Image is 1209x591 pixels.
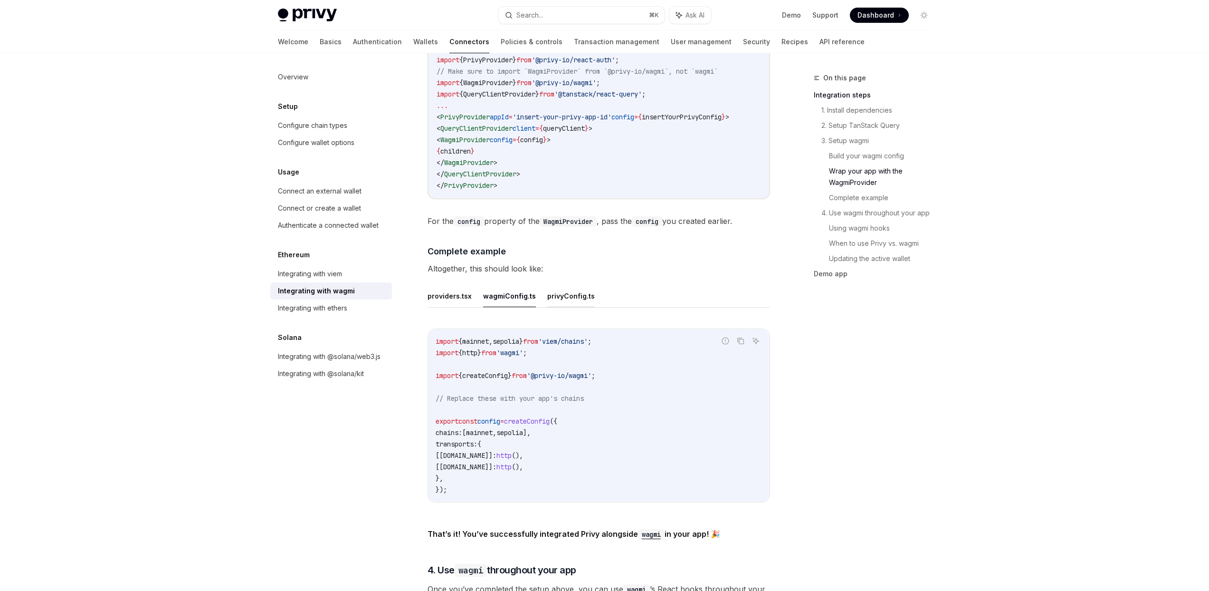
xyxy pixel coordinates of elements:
[436,371,458,380] span: import
[320,30,342,53] a: Basics
[458,371,462,380] span: {
[270,300,392,317] a: Integrating with ethers
[496,463,512,471] span: http
[520,136,543,144] span: config
[278,166,299,178] h5: Usage
[490,113,509,121] span: appId
[436,463,496,471] span: [[DOMAIN_NAME]]:
[611,113,634,121] span: config
[436,337,458,346] span: import
[516,170,520,178] span: >
[821,205,939,221] a: 4. Use wagmi throughout your app
[459,56,463,64] span: {
[669,7,711,24] button: Ask AI
[540,216,597,227] code: WagmiProvider
[500,417,504,426] span: =
[437,56,459,64] span: import
[481,349,496,357] span: from
[270,217,392,234] a: Authenticate a connected wallet
[278,30,308,53] a: Welcome
[444,181,494,190] span: PrivyProvider
[477,349,481,357] span: }
[734,335,747,347] button: Copy the contents from the code block
[829,221,939,236] a: Using wagmi hooks
[278,351,381,362] div: Integrating with @solana/web3.js
[591,371,595,380] span: ;
[477,417,500,426] span: config
[437,147,440,155] span: {
[829,164,939,190] a: Wrap your app with the WagmiProvider
[588,337,591,346] span: ;
[428,262,770,275] span: Altogether, this should look like:
[437,78,459,87] span: import
[857,10,894,20] span: Dashboard
[496,451,512,460] span: http
[440,113,490,121] span: PrivyProvider
[278,203,361,214] div: Connect or create a wallet
[436,394,584,403] span: // Replace these with your app's chains
[527,371,591,380] span: '@privy-io/wagmi'
[819,30,865,53] a: API reference
[543,136,547,144] span: }
[437,90,459,98] span: import
[437,67,718,76] span: // Make sure to import `WagmiProvider` from `@privy-io/wagmi`, not `wagmi`
[596,78,600,87] span: ;
[440,147,471,155] span: children
[458,417,477,426] span: const
[428,285,472,307] button: providers.tsx
[278,332,302,343] h5: Solana
[490,136,513,144] span: config
[512,451,523,460] span: (),
[458,349,462,357] span: {
[850,8,909,23] a: Dashboard
[458,337,462,346] span: {
[270,134,392,151] a: Configure wallet options
[489,337,493,346] span: ,
[535,124,539,133] span: =
[477,440,481,448] span: {
[459,78,463,87] span: {
[615,56,619,64] span: ;
[437,101,448,110] span: ...
[444,170,516,178] span: QueryClientProvider
[589,124,592,133] span: >
[722,113,725,121] span: }
[513,78,516,87] span: }
[493,428,496,437] span: ,
[462,371,508,380] span: createConfig
[508,371,512,380] span: }
[821,133,939,148] a: 3. Setup wagmi
[649,11,659,19] span: ⌘ K
[513,113,611,121] span: 'insert-your-privy-app-id'
[437,113,440,121] span: <
[270,282,392,300] a: Integrating with wagmi
[270,117,392,134] a: Configure chain types
[634,113,638,121] span: =
[671,30,732,53] a: User management
[642,113,722,121] span: insertYourPrivyConfig
[462,349,477,357] span: http
[436,451,496,460] span: [[DOMAIN_NAME]]:
[516,56,532,64] span: from
[550,417,557,426] span: ({
[829,236,939,251] a: When to use Privy vs. wagmi
[440,136,490,144] span: WagmiProvider
[428,529,720,539] strong: That’s it! You’ve successfully integrated Privy alongside in your app! 🎉
[532,56,615,64] span: '@privy-io/react-auth'
[532,78,596,87] span: '@privy-io/wagmi'
[547,136,551,144] span: >
[638,529,665,540] code: wagmi
[278,302,347,314] div: Integrating with ethers
[437,124,440,133] span: <
[455,564,487,577] code: wagmi
[428,563,576,577] span: 4. Use throughout your app
[270,183,392,200] a: Connect an external wallet
[436,440,477,448] span: transports:
[539,90,554,98] span: from
[278,268,342,280] div: Integrating with viem
[750,335,762,347] button: Ask AI
[494,158,497,167] span: >
[462,428,466,437] span: [
[814,266,939,281] a: Demo app
[642,90,646,98] span: ;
